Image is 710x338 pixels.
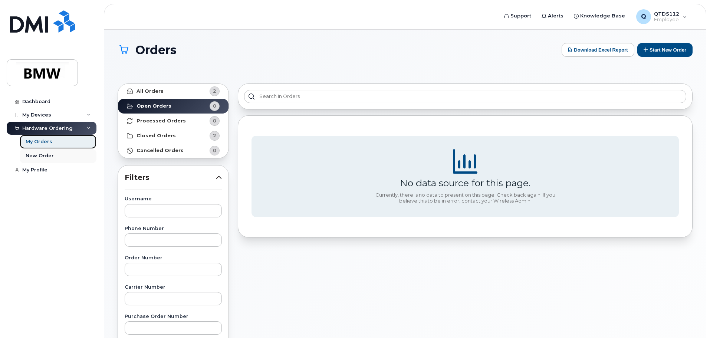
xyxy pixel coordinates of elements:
[213,132,216,139] span: 2
[118,84,229,99] a: All Orders2
[213,102,216,109] span: 0
[400,177,530,188] div: No data source for this page.
[125,314,222,319] label: Purchase Order Number
[137,148,184,154] strong: Cancelled Orders
[125,172,216,183] span: Filters
[125,226,222,231] label: Phone Number
[137,118,186,124] strong: Processed Orders
[125,285,222,290] label: Carrier Number
[213,117,216,124] span: 0
[372,192,558,204] div: Currently, there is no data to present on this page. Check back again. If you believe this to be ...
[562,43,634,57] button: Download Excel Report
[213,147,216,154] span: 0
[135,43,177,56] span: Orders
[118,143,229,158] a: Cancelled Orders0
[118,114,229,128] a: Processed Orders0
[118,128,229,143] a: Closed Orders2
[137,103,171,109] strong: Open Orders
[213,88,216,95] span: 2
[125,197,222,201] label: Username
[118,99,229,114] a: Open Orders0
[125,256,222,260] label: Order Number
[637,43,693,57] button: Start New Order
[137,88,164,94] strong: All Orders
[244,90,686,103] input: Search in orders
[678,306,704,332] iframe: Messenger Launcher
[137,133,176,139] strong: Closed Orders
